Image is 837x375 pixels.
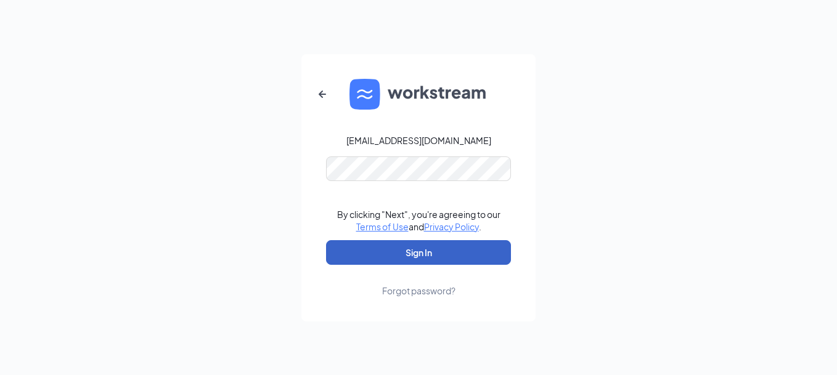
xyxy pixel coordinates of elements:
div: [EMAIL_ADDRESS][DOMAIN_NAME] [346,134,491,147]
button: ArrowLeftNew [308,79,337,109]
a: Terms of Use [356,221,409,232]
div: By clicking "Next", you're agreeing to our and . [337,208,500,233]
a: Forgot password? [382,265,455,297]
svg: ArrowLeftNew [315,87,330,102]
img: WS logo and Workstream text [349,79,488,110]
button: Sign In [326,240,511,265]
a: Privacy Policy [424,221,479,232]
div: Forgot password? [382,284,455,297]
